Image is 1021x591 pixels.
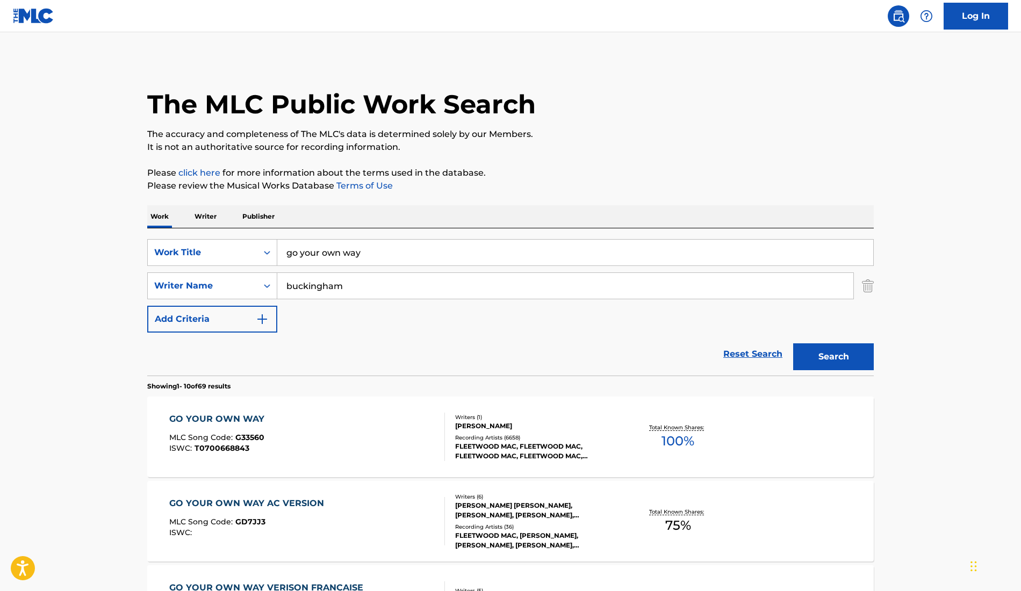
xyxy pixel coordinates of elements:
span: GD7JJ3 [235,517,265,527]
h1: The MLC Public Work Search [147,88,536,120]
a: GO YOUR OWN WAY AC VERSIONMLC Song Code:GD7JJ3ISWC:Writers (6)[PERSON_NAME] [PERSON_NAME], [PERSO... [147,481,874,561]
span: MLC Song Code : [169,517,235,527]
p: It is not an authoritative source for recording information. [147,141,874,154]
form: Search Form [147,239,874,376]
a: GO YOUR OWN WAYMLC Song Code:G33560ISWC:T0700668843Writers (1)[PERSON_NAME]Recording Artists (665... [147,397,874,477]
div: [PERSON_NAME] [455,421,617,431]
p: Please for more information about the terms used in the database. [147,167,874,179]
span: T0700668843 [195,443,249,453]
div: Work Title [154,246,251,259]
iframe: Chat Widget [967,539,1021,591]
div: Writer Name [154,279,251,292]
p: Work [147,205,172,228]
button: Add Criteria [147,306,277,333]
div: Recording Artists ( 6658 ) [455,434,617,442]
p: The accuracy and completeness of The MLC's data is determined solely by our Members. [147,128,874,141]
a: Public Search [888,5,909,27]
div: Recording Artists ( 36 ) [455,523,617,531]
span: 75 % [665,516,691,535]
button: Search [793,343,874,370]
a: Terms of Use [334,181,393,191]
p: Writer [191,205,220,228]
img: 9d2ae6d4665cec9f34b9.svg [256,313,269,326]
img: MLC Logo [13,8,54,24]
span: ISWC : [169,528,195,537]
div: FLEETWOOD MAC, [PERSON_NAME], [PERSON_NAME], [PERSON_NAME], [PERSON_NAME] [455,531,617,550]
div: Drag [970,550,977,582]
a: click here [178,168,220,178]
div: Writers ( 6 ) [455,493,617,501]
span: ISWC : [169,443,195,453]
div: GO YOUR OWN WAY AC VERSION [169,497,329,510]
p: Publisher [239,205,278,228]
img: search [892,10,905,23]
p: Total Known Shares: [649,423,707,431]
p: Please review the Musical Works Database [147,179,874,192]
div: [PERSON_NAME] [PERSON_NAME], [PERSON_NAME], [PERSON_NAME], [PERSON_NAME], [PERSON_NAME], [PERSON_... [455,501,617,520]
a: Log In [944,3,1008,30]
a: Reset Search [718,342,788,366]
img: Delete Criterion [862,272,874,299]
div: FLEETWOOD MAC, FLEETWOOD MAC, FLEETWOOD MAC, FLEETWOOD MAC, FLEETWOOD MAC [455,442,617,461]
span: 100 % [662,431,694,451]
div: Writers ( 1 ) [455,413,617,421]
div: GO YOUR OWN WAY [169,413,270,426]
span: G33560 [235,433,264,442]
img: help [920,10,933,23]
p: Total Known Shares: [649,508,707,516]
span: MLC Song Code : [169,433,235,442]
div: Help [916,5,937,27]
p: Showing 1 - 10 of 69 results [147,381,231,391]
